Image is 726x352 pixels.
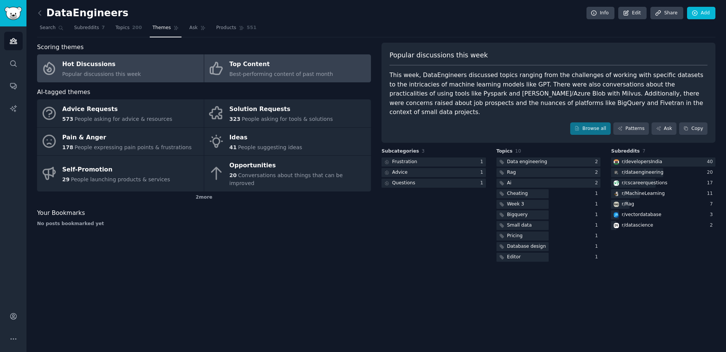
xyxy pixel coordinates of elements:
a: Themes [150,22,181,37]
a: dataengineeringr/dataengineering20 [611,168,715,178]
div: r/ datascience [622,222,653,229]
h2: DataEngineers [37,7,129,19]
span: Scoring themes [37,43,84,52]
a: Self-Promotion29People launching products & services [37,156,204,191]
a: Rag2 [496,168,601,178]
span: Subreddits [74,25,99,31]
div: 1 [480,180,486,187]
span: Themes [152,25,171,31]
span: Topics [115,25,129,31]
a: Browse all [570,122,611,135]
a: vectordatabaser/vectordatabase3 [611,210,715,220]
a: Database design1 [496,242,601,252]
a: cscareerquestionsr/cscareerquestions17 [611,179,715,188]
span: People asking for advice & resources [74,116,172,122]
div: Advice [392,169,408,176]
span: People asking for tools & solutions [242,116,333,122]
div: Database design [507,243,546,250]
div: 3 [710,212,715,218]
span: AI-tagged themes [37,88,90,97]
a: Opportunities20Conversations about things that can be improved [204,156,371,191]
div: r/ dataengineering [622,169,663,176]
div: 1 [595,201,601,208]
a: Bigquery1 [496,210,601,220]
div: 11 [707,190,715,197]
div: Cheating [507,190,528,197]
div: Editor [507,254,521,261]
a: developersIndiar/developersIndia40 [611,157,715,167]
div: Solution Requests [230,103,333,116]
span: Subreddits [611,148,640,155]
img: vectordatabase [614,212,619,218]
div: Ideas [230,131,302,144]
div: r/ MachineLearning [622,190,665,197]
div: 2 [595,180,601,187]
div: Pain & Anger [62,131,192,144]
a: Topics200 [113,22,144,37]
div: r/ cscareerquestions [622,180,667,187]
span: Best-performing content of past month [230,71,333,77]
a: Data engineering2 [496,157,601,167]
span: Your Bookmarks [37,208,85,218]
span: Popular discussions this week [389,51,488,60]
div: 1 [595,212,601,218]
div: Self-Promotion [62,164,170,176]
img: Rag [614,202,619,207]
a: Frustration1 [382,157,486,167]
div: Pricing [507,233,523,239]
span: People launching products & services [71,176,170,182]
div: 1 [595,254,601,261]
span: 178 [62,144,73,150]
a: datasciencer/datascience2 [611,221,715,230]
span: Conversations about things that can be improved [230,172,343,186]
a: MachineLearningr/MachineLearning11 [611,189,715,199]
a: Small data1 [496,221,601,230]
div: Advice Requests [62,103,172,116]
a: Ai2 [496,179,601,188]
span: 200 [132,25,142,31]
div: 7 [710,201,715,208]
span: Popular discussions this week [62,71,141,77]
a: Share [650,7,683,20]
div: Small data [507,222,532,229]
a: Subreddits7 [71,22,107,37]
span: 3 [422,148,425,154]
span: 41 [230,144,237,150]
div: 1 [595,190,601,197]
a: Solution Requests323People asking for tools & solutions [204,99,371,127]
span: 323 [230,116,240,122]
div: 2 [595,169,601,176]
div: 40 [707,159,715,165]
span: 573 [62,116,73,122]
a: Search [37,22,66,37]
div: Top Content [230,59,333,71]
div: 1 [480,159,486,165]
a: Top ContentBest-performing content of past month [204,54,371,82]
div: No posts bookmarked yet [37,221,371,227]
img: cscareerquestions [614,181,619,186]
div: Questions [392,180,415,187]
a: Add [687,7,715,20]
div: 20 [707,169,715,176]
img: dataengineering [614,170,619,175]
a: Ideas41People suggesting ideas [204,128,371,156]
a: Ask [652,122,676,135]
span: 7 [102,25,105,31]
div: Opportunities [230,160,367,172]
a: Patterns [613,122,649,135]
a: Hot DiscussionsPopular discussions this week [37,54,204,82]
img: datascience [614,223,619,228]
div: Week 3 [507,201,524,208]
div: 1 [595,243,601,250]
a: Products551 [214,22,259,37]
span: People suggesting ideas [238,144,302,150]
div: Bigquery [507,212,528,218]
div: r/ vectordatabase [622,212,661,218]
div: Data engineering [507,159,547,165]
img: GummySearch logo [5,7,22,20]
div: Frustration [392,159,417,165]
div: 1 [595,222,601,229]
span: Ask [189,25,198,31]
span: Products [216,25,236,31]
a: Advice Requests573People asking for advice & resources [37,99,204,127]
